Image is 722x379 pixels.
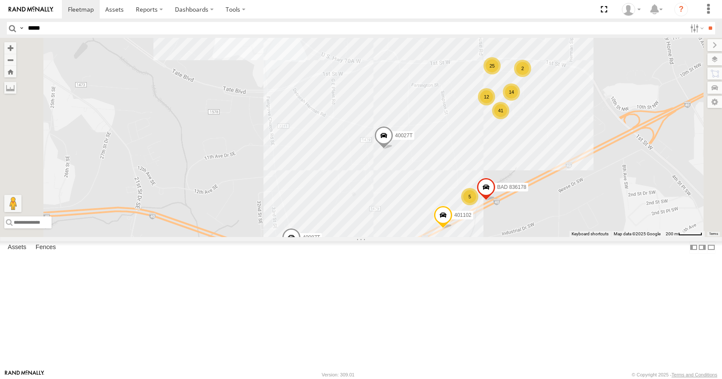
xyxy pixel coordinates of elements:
a: Terms (opens in new tab) [709,232,718,235]
button: Map Scale: 200 m per 52 pixels [663,231,705,237]
label: Dock Summary Table to the Right [698,241,707,254]
button: Keyboard shortcuts [572,231,609,237]
label: Dock Summary Table to the Left [689,241,698,254]
div: 12 [478,88,495,105]
label: Search Query [18,22,25,34]
div: 5 [461,188,478,205]
div: 41 [492,102,509,119]
i: ? [674,3,688,16]
span: 40027T [395,132,413,139]
span: 200 m [666,231,678,236]
span: 401102 [454,212,471,218]
label: Fences [31,242,60,254]
div: © Copyright 2025 - [632,372,717,377]
div: Summer Walker [619,3,644,16]
div: 2 [514,60,531,77]
a: Visit our Website [5,370,44,379]
button: Zoom in [4,42,16,54]
label: Search Filter Options [687,22,705,34]
div: 14 [503,83,520,101]
button: Zoom Home [4,66,16,77]
div: Version: 309.01 [322,372,355,377]
button: Zoom out [4,54,16,66]
label: Assets [3,242,31,254]
img: rand-logo.svg [9,6,53,12]
span: Map data ©2025 Google [614,231,661,236]
button: Drag Pegman onto the map to open Street View [4,195,21,212]
div: 25 [483,57,501,74]
label: Map Settings [707,96,722,108]
label: Measure [4,82,16,94]
span: 40087T [303,234,320,240]
span: BAD 836178 [497,184,526,190]
label: Hide Summary Table [707,241,716,254]
a: Terms and Conditions [672,372,717,377]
